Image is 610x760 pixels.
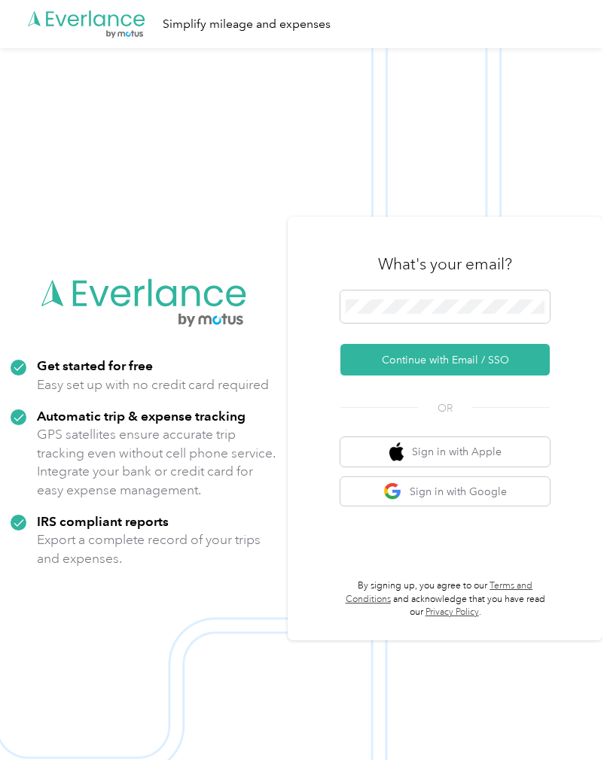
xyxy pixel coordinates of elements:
img: google logo [383,482,402,501]
p: GPS satellites ensure accurate trip tracking even without cell phone service. Integrate your bank... [37,425,277,499]
span: OR [419,400,471,416]
a: Privacy Policy [425,606,479,618]
button: google logoSign in with Google [340,477,550,506]
a: Terms and Conditions [346,580,533,605]
strong: IRS compliant reports [37,513,169,529]
p: By signing up, you agree to our and acknowledge that you have read our . [340,579,550,619]
p: Easy set up with no credit card required [37,375,269,394]
strong: Automatic trip & expense tracking [37,408,246,424]
h3: What's your email? [378,254,512,275]
button: apple logoSign in with Apple [340,437,550,467]
p: Export a complete record of your trips and expenses. [37,530,277,567]
strong: Get started for free [37,357,153,373]
img: apple logo [389,442,404,461]
button: Continue with Email / SSO [340,344,550,375]
div: Simplify mileage and expenses [163,15,331,34]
